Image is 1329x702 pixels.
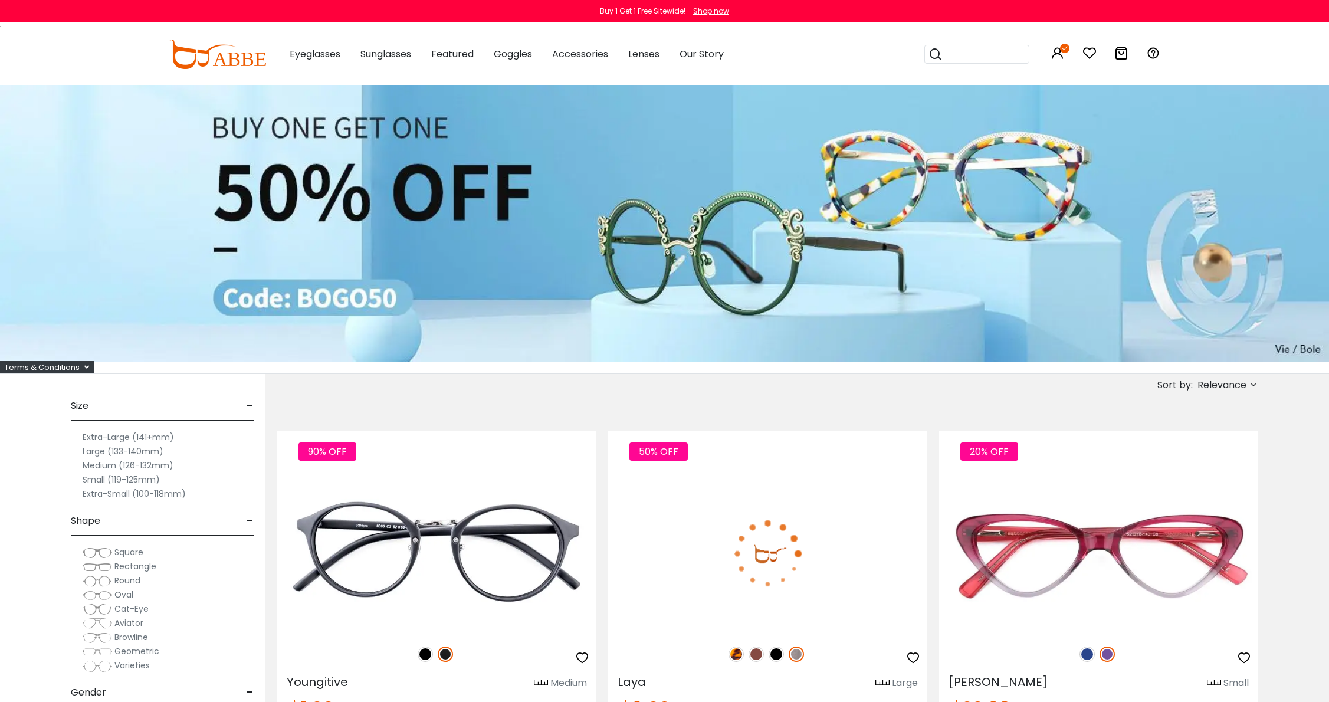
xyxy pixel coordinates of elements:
img: Oval.png [83,589,112,601]
img: Cat-Eye.png [83,603,112,615]
span: Accessories [552,47,608,61]
span: - [246,507,254,535]
img: Leopard [729,647,744,662]
div: Large [892,676,918,690]
img: Round.png [83,575,112,587]
span: Round [114,575,140,586]
label: Medium (126-132mm) [83,458,173,473]
span: Cat-Eye [114,603,149,615]
img: Geometric.png [83,646,112,658]
span: Sunglasses [360,47,411,61]
span: Laya [618,674,646,690]
img: Square.png [83,547,112,559]
label: Extra-Large (141+mm) [83,430,174,444]
span: Goggles [494,47,532,61]
span: - [246,392,254,420]
span: [PERSON_NAME] [949,674,1048,690]
span: Eyeglasses [290,47,340,61]
img: Matte-black Youngitive - Plastic ,Adjust Nose Pads [277,474,596,633]
img: size ruler [534,679,548,688]
img: Varieties.png [83,660,112,673]
span: Geometric [114,645,159,657]
span: Oval [114,589,133,601]
img: Brown [749,647,764,662]
span: 20% OFF [960,442,1018,461]
label: Large (133-140mm) [83,444,163,458]
div: Medium [550,676,587,690]
div: Shop now [693,6,729,17]
span: 90% OFF [298,442,356,461]
div: Buy 1 Get 1 Free Sitewide! [600,6,685,17]
img: Rectangle.png [83,561,112,573]
img: Matte Black [438,647,453,662]
span: Our Story [680,47,724,61]
span: Browline [114,631,148,643]
img: Gun [789,647,804,662]
img: Purple [1100,647,1115,662]
div: Small [1223,676,1249,690]
span: Relevance [1197,375,1246,396]
label: Extra-Small (100-118mm) [83,487,186,501]
span: Sort by: [1157,378,1193,392]
img: size ruler [875,679,890,688]
span: Featured [431,47,474,61]
span: Size [71,392,88,420]
span: Youngitive [287,674,348,690]
img: Aviator.png [83,618,112,629]
a: Shop now [687,6,729,16]
span: Rectangle [114,560,156,572]
img: Browline.png [83,632,112,644]
span: Lenses [628,47,659,61]
img: size ruler [1207,679,1221,688]
img: Blue [1079,647,1095,662]
span: 50% OFF [629,442,688,461]
img: Purple Selina - Acetate ,Universal Bridge Fit [939,474,1258,633]
span: Aviator [114,617,143,629]
img: abbeglasses.com [169,40,266,69]
img: Black [769,647,784,662]
img: Gun Laya - Plastic ,Universal Bridge Fit [608,474,927,633]
span: Square [114,546,143,558]
span: Varieties [114,660,150,671]
img: Black [418,647,433,662]
span: Shape [71,507,100,535]
label: Small (119-125mm) [83,473,160,487]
